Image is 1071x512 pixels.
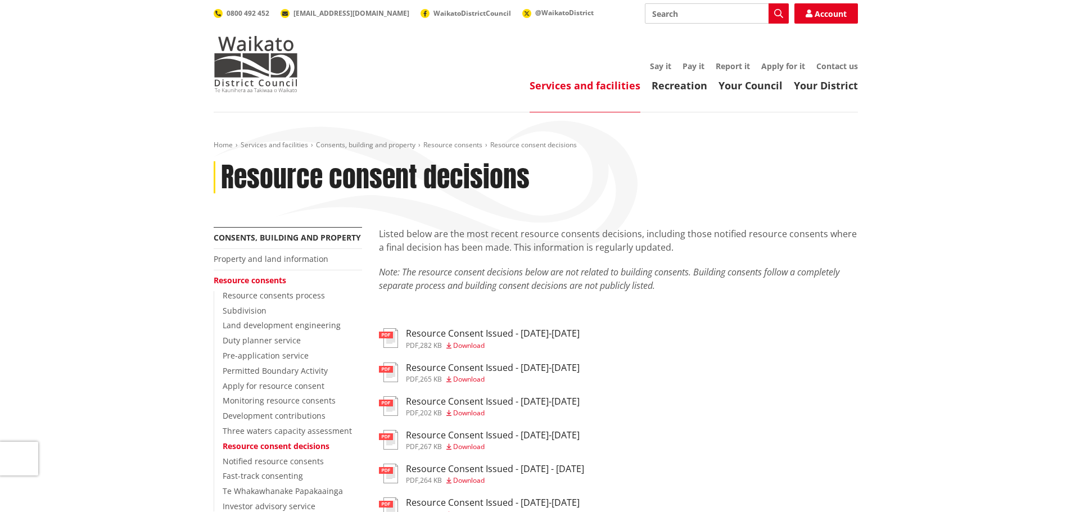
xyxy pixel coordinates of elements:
[406,396,580,407] h3: Resource Consent Issued - [DATE]-[DATE]
[406,342,580,349] div: ,
[379,464,398,483] img: document-pdf.svg
[223,470,303,481] a: Fast-track consenting
[406,328,580,339] h3: Resource Consent Issued - [DATE]-[DATE]
[420,475,442,485] span: 264 KB
[223,335,301,346] a: Duty planner service
[406,497,580,508] h3: Resource Consent Issued - [DATE]-[DATE]
[223,350,309,361] a: Pre-application service
[223,305,266,316] a: Subdivision
[227,8,269,18] span: 0800 492 452
[406,464,584,474] h3: Resource Consent Issued - [DATE] - [DATE]
[379,266,839,292] em: Note: The resource consent decisions below are not related to building consents. Building consent...
[522,8,594,17] a: @WaikatoDistrict
[406,376,580,383] div: ,
[420,341,442,350] span: 282 KB
[379,363,398,382] img: document-pdf.svg
[316,140,415,149] a: Consents, building and property
[223,320,341,330] a: Land development engineering
[379,396,398,416] img: document-pdf.svg
[650,61,671,71] a: Say it
[420,374,442,384] span: 265 KB
[379,328,398,348] img: document-pdf.svg
[223,290,325,301] a: Resource consents process
[794,79,858,92] a: Your District
[214,36,298,92] img: Waikato District Council - Te Kaunihera aa Takiwaa o Waikato
[683,61,704,71] a: Pay it
[214,275,286,286] a: Resource consents
[379,430,580,450] a: Resource Consent Issued - [DATE]-[DATE] pdf,267 KB Download
[214,253,328,264] a: Property and land information
[241,140,308,149] a: Services and facilities
[223,456,324,466] a: Notified resource consents
[761,61,805,71] a: Apply for it
[420,442,442,451] span: 267 KB
[652,79,707,92] a: Recreation
[223,441,329,451] a: Resource consent decisions
[406,443,580,450] div: ,
[794,3,858,24] a: Account
[214,232,361,243] a: Consents, building and property
[530,79,640,92] a: Services and facilities
[453,442,485,451] span: Download
[406,410,580,416] div: ,
[453,408,485,418] span: Download
[406,430,580,441] h3: Resource Consent Issued - [DATE]-[DATE]
[214,8,269,18] a: 0800 492 452
[223,501,315,511] a: Investor advisory service
[223,486,343,496] a: Te Whakawhanake Papakaainga
[214,141,858,150] nav: breadcrumb
[535,8,594,17] span: @WaikatoDistrict
[406,374,418,384] span: pdf
[379,227,858,254] p: Listed below are the most recent resource consents decisions, including those notified resource c...
[379,464,584,484] a: Resource Consent Issued - [DATE] - [DATE] pdf,264 KB Download
[816,61,858,71] a: Contact us
[423,140,482,149] a: Resource consents
[214,140,233,149] a: Home
[223,425,352,436] a: Three waters capacity assessment
[221,161,530,194] h1: Resource consent decisions
[433,8,511,18] span: WaikatoDistrictCouncil
[281,8,409,18] a: [EMAIL_ADDRESS][DOMAIN_NAME]
[379,396,580,416] a: Resource Consent Issued - [DATE]-[DATE] pdf,202 KB Download
[490,140,577,149] span: Resource consent decisions
[406,363,580,373] h3: Resource Consent Issued - [DATE]-[DATE]
[421,8,511,18] a: WaikatoDistrictCouncil
[223,410,326,421] a: Development contributions
[223,395,336,406] a: Monitoring resource consents
[453,341,485,350] span: Download
[645,3,789,24] input: Search input
[406,408,418,418] span: pdf
[379,328,580,348] a: Resource Consent Issued - [DATE]-[DATE] pdf,282 KB Download
[293,8,409,18] span: [EMAIL_ADDRESS][DOMAIN_NAME]
[453,374,485,384] span: Download
[420,408,442,418] span: 202 KB
[223,365,328,376] a: Permitted Boundary Activity
[223,380,324,391] a: Apply for resource consent
[718,79,783,92] a: Your Council
[379,430,398,450] img: document-pdf.svg
[453,475,485,485] span: Download
[406,475,418,485] span: pdf
[406,341,418,350] span: pdf
[716,61,750,71] a: Report it
[406,442,418,451] span: pdf
[406,477,584,484] div: ,
[379,363,580,383] a: Resource Consent Issued - [DATE]-[DATE] pdf,265 KB Download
